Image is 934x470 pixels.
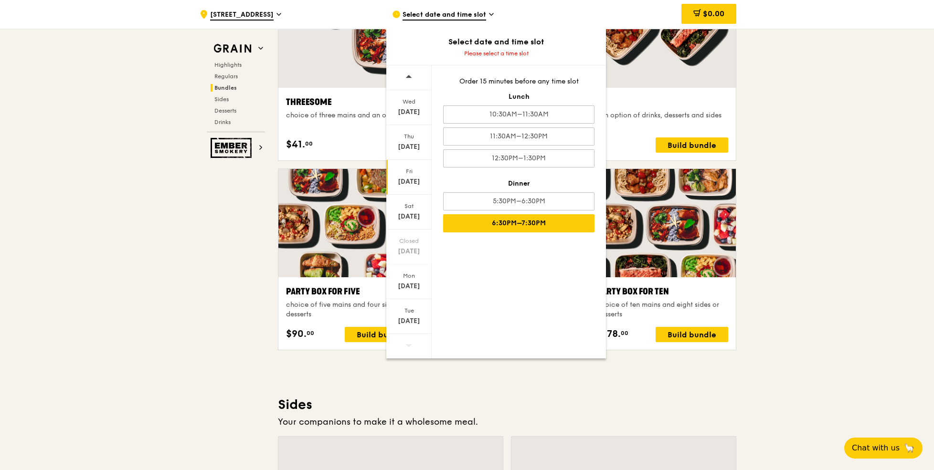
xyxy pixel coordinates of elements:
div: Wed [388,98,430,105]
div: Closed [388,237,430,245]
div: [DATE] [388,142,430,152]
span: Chat with us [852,442,900,454]
div: choice of five mains and an option of drinks, desserts and sides [519,111,728,120]
div: Select date and time slot [386,36,606,48]
span: Drinks [214,119,231,125]
div: Build bundle [345,327,417,342]
div: 10:30AM–11:30AM [443,105,594,124]
div: [DATE] [388,212,430,221]
span: Highlights [214,62,242,68]
img: Grain web logo [211,40,255,57]
div: 11:30AM–12:30PM [443,127,594,146]
span: 00 [305,140,313,147]
div: Fri [388,167,430,175]
span: $0.00 [703,9,724,18]
span: [STREET_ADDRESS] [210,10,274,21]
div: Sat [388,202,430,210]
div: Dinner [443,179,594,188]
div: Order 15 minutes before any time slot [443,77,594,86]
span: Select date and time slot [403,10,486,21]
div: Build bundle [656,137,728,153]
div: [DATE] [388,316,430,326]
div: [DATE] [388,107,430,117]
span: 🦙 [903,442,915,454]
span: Desserts [214,107,236,114]
span: Bundles [214,84,237,91]
div: Build bundle [656,327,728,342]
h3: Sides [278,396,736,413]
div: [DATE] [388,282,430,291]
div: Fivesome [519,95,728,109]
span: $178. [597,327,621,341]
div: choice of ten mains and eight sides or desserts [597,300,728,319]
span: 00 [621,329,628,337]
div: Party Box for Five [286,285,417,298]
button: Chat with us🦙 [844,438,923,459]
div: Thu [388,133,430,140]
span: Regulars [214,73,238,80]
div: 12:30PM–1:30PM [443,149,594,167]
div: Party Box for Ten [597,285,728,298]
div: Please select a time slot [386,50,606,57]
div: Threesome [286,95,495,109]
div: 5:30PM–6:30PM [443,192,594,210]
div: Tue [388,307,430,314]
span: $90. [286,327,307,341]
img: Ember Smokery web logo [211,138,255,158]
div: choice of five mains and four sides or desserts [286,300,417,319]
span: $41. [286,137,305,152]
div: Mon [388,272,430,280]
div: 6:30PM–7:30PM [443,214,594,232]
span: Sides [214,96,229,103]
div: choice of three mains and an option of drinks, desserts and sides [286,111,495,120]
div: [DATE] [388,247,430,256]
span: 00 [307,329,314,337]
div: Lunch [443,92,594,102]
div: Your companions to make it a wholesome meal. [278,415,736,428]
div: [DATE] [388,177,430,187]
